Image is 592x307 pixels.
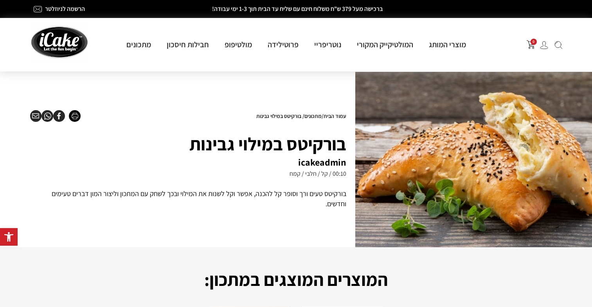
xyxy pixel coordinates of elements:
button: פתח עגלת קניות צדדית [527,40,535,49]
h2: ברכישה מעל 379 ש"ח משלוח חינם עם שליח עד הבית תוך 1-3 ימי עבודה! [145,6,450,12]
h6: קל / [318,171,328,177]
a: עמוד הבית [324,112,346,120]
a: הרשמה לניוזלטר [45,5,85,13]
div: שיתוף ב email [30,110,42,122]
a: מתכונים [304,112,322,120]
div: שיתוף ב whatsapp [41,110,53,122]
h6: חלבי / [302,171,317,177]
a: חבילות חיסכון [159,39,217,50]
a: נוטריפריי [306,39,349,50]
h2: icakeadmin [30,157,346,167]
a: מולטיפופ [217,39,260,50]
div: שיתוף ב facebook [53,110,65,122]
a: פרוטילידה [260,39,306,50]
a: מתכונים [119,39,159,50]
a: מוצרי המותג [421,39,474,50]
h6: קמח [290,171,300,177]
span: 0 [531,39,537,45]
h6: 00:10 / [329,171,346,177]
nav: Breadcrumb [256,113,346,119]
h1: בורקיטס במילוי גבינות [30,130,346,157]
a: המולטיקייק המקורי [349,39,421,50]
div: בורקיטס טעים ורך וסופר קל להכנה, אפשר וקל לשנות את המילוי ובכך לשחק עם המתכון וליצור המון דברים ט... [30,189,346,209]
img: shopping-cart.png [527,40,535,49]
h2: המוצרים המוצגים במתכון: [18,266,575,293]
